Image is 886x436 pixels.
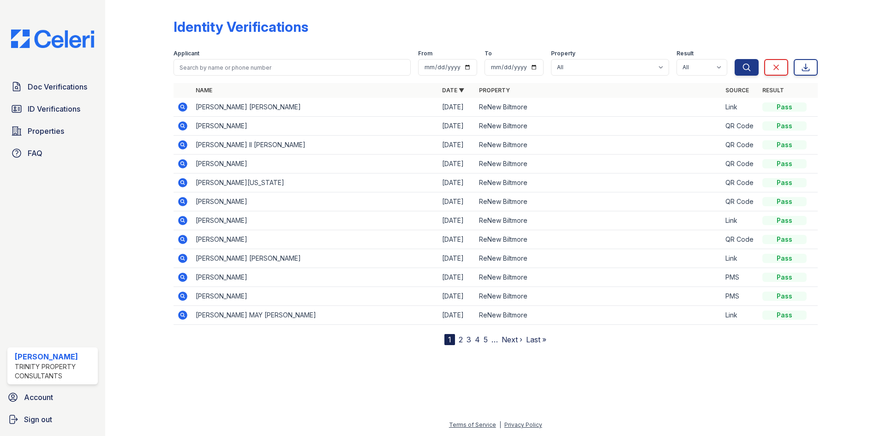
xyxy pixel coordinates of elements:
a: Name [196,87,212,94]
td: ReNew Biltmore [475,173,722,192]
a: Next › [502,335,522,344]
td: ReNew Biltmore [475,117,722,136]
a: Sign out [4,410,102,429]
td: ReNew Biltmore [475,249,722,268]
td: [PERSON_NAME] II [PERSON_NAME] [192,136,438,155]
a: Date ▼ [442,87,464,94]
div: Pass [762,311,807,320]
span: Doc Verifications [28,81,87,92]
a: 2 [459,335,463,344]
td: [PERSON_NAME] [192,287,438,306]
a: 4 [475,335,480,344]
label: Result [676,50,694,57]
a: 5 [484,335,488,344]
td: QR Code [722,136,759,155]
td: QR Code [722,155,759,173]
td: ReNew Biltmore [475,155,722,173]
td: PMS [722,268,759,287]
div: Identity Verifications [174,18,308,35]
td: ReNew Biltmore [475,211,722,230]
span: ID Verifications [28,103,80,114]
td: ReNew Biltmore [475,230,722,249]
a: FAQ [7,144,98,162]
input: Search by name or phone number [174,59,411,76]
td: Link [722,249,759,268]
div: 1 [444,334,455,345]
a: ID Verifications [7,100,98,118]
td: QR Code [722,230,759,249]
div: Pass [762,254,807,263]
a: Result [762,87,784,94]
td: Link [722,306,759,325]
td: [DATE] [438,230,475,249]
td: ReNew Biltmore [475,192,722,211]
td: PMS [722,287,759,306]
td: Link [722,211,759,230]
td: [DATE] [438,155,475,173]
div: Pass [762,102,807,112]
div: [PERSON_NAME] [15,351,94,362]
a: Last » [526,335,546,344]
td: [PERSON_NAME] [192,192,438,211]
td: ReNew Biltmore [475,98,722,117]
div: Pass [762,159,807,168]
div: Pass [762,273,807,282]
td: [PERSON_NAME] [192,211,438,230]
td: QR Code [722,192,759,211]
span: Properties [28,125,64,137]
a: Property [479,87,510,94]
div: Pass [762,235,807,244]
td: [PERSON_NAME] MAY [PERSON_NAME] [192,306,438,325]
a: Account [4,388,102,406]
td: [DATE] [438,211,475,230]
td: [PERSON_NAME] [192,155,438,173]
td: [DATE] [438,98,475,117]
div: Pass [762,121,807,131]
td: ReNew Biltmore [475,268,722,287]
div: Trinity Property Consultants [15,362,94,381]
a: Properties [7,122,98,140]
img: CE_Logo_Blue-a8612792a0a2168367f1c8372b55b34899dd931a85d93a1a3d3e32e68fde9ad4.png [4,30,102,48]
td: QR Code [722,173,759,192]
td: [DATE] [438,136,475,155]
label: From [418,50,432,57]
td: [DATE] [438,173,475,192]
div: Pass [762,178,807,187]
span: … [491,334,498,345]
td: [DATE] [438,249,475,268]
a: Source [725,87,749,94]
td: [DATE] [438,268,475,287]
td: [PERSON_NAME] [PERSON_NAME] [192,249,438,268]
div: Pass [762,216,807,225]
td: [PERSON_NAME] [PERSON_NAME] [192,98,438,117]
td: [PERSON_NAME] [192,117,438,136]
td: [DATE] [438,287,475,306]
label: Property [551,50,575,57]
a: 3 [467,335,471,344]
td: [DATE] [438,117,475,136]
td: ReNew Biltmore [475,306,722,325]
td: [DATE] [438,306,475,325]
td: ReNew Biltmore [475,136,722,155]
span: Sign out [24,414,52,425]
td: [PERSON_NAME][US_STATE] [192,173,438,192]
div: Pass [762,292,807,301]
td: Link [722,98,759,117]
span: Account [24,392,53,403]
div: Pass [762,140,807,149]
td: [PERSON_NAME] [192,268,438,287]
a: Terms of Service [449,421,496,428]
a: Privacy Policy [504,421,542,428]
label: Applicant [174,50,199,57]
div: Pass [762,197,807,206]
span: FAQ [28,148,42,159]
td: [PERSON_NAME] [192,230,438,249]
label: To [485,50,492,57]
td: QR Code [722,117,759,136]
div: | [499,421,501,428]
td: ReNew Biltmore [475,287,722,306]
td: [DATE] [438,192,475,211]
a: Doc Verifications [7,78,98,96]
